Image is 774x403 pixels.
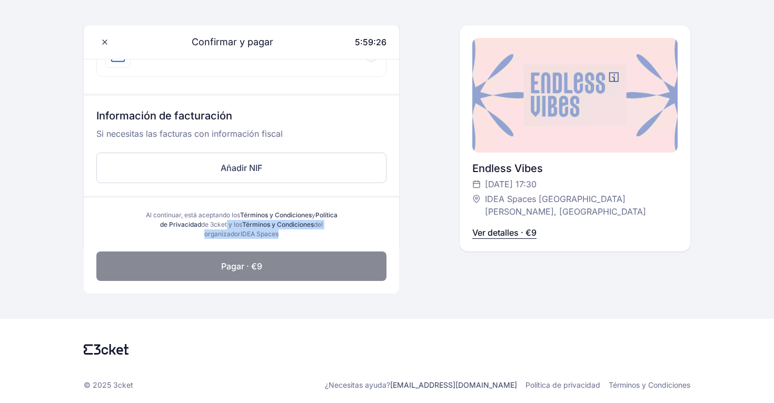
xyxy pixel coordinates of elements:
span: Confirmar y pagar [179,35,273,49]
p: © 2025 3cket [84,380,133,390]
a: [EMAIL_ADDRESS][DOMAIN_NAME] [390,380,517,389]
button: Pagar · €9 [96,251,386,281]
div: Al continuar, está aceptando los y de 3cket y los del organizador [143,210,340,239]
span: [DATE] 17:30 [485,178,537,190]
a: Política de privacidad [525,380,600,390]
a: Términos y Condiciones [609,380,690,390]
span: IDEA Spaces [GEOGRAPHIC_DATA][PERSON_NAME], [GEOGRAPHIC_DATA] [485,193,667,218]
h3: Información de facturación [96,108,386,127]
span: IDEA Spaces [241,230,279,238]
p: Ver detalles · €9 [472,226,537,239]
span: 5:59:26 [355,37,386,47]
div: Endless Vibes [472,161,678,176]
span: Pagar · €9 [221,260,262,273]
p: ¿Necesitas ayuda? [325,380,517,390]
a: Términos y Condiciones [242,220,314,228]
p: Si necesitas las facturas con información fiscal [96,127,386,148]
button: Añadir NIF [96,153,386,183]
a: Términos y Condiciones [240,211,312,219]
